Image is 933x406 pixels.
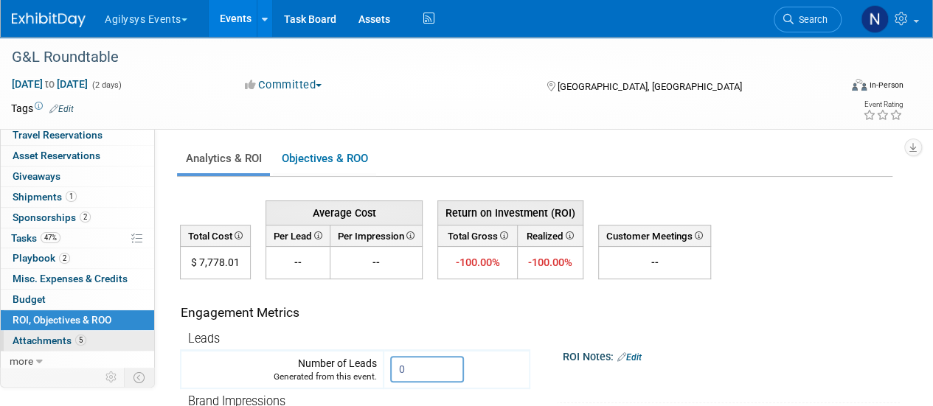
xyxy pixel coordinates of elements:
[13,191,77,203] span: Shipments
[13,314,111,326] span: ROI, Objectives & ROO
[181,225,251,246] th: Total Cost
[49,104,74,114] a: Edit
[1,351,154,371] a: more
[187,356,377,383] div: Number of Leads
[563,346,900,365] div: ROI Notes:
[7,44,828,71] div: G&L Roundtable
[59,253,70,264] span: 2
[557,81,741,92] span: [GEOGRAPHIC_DATA], [GEOGRAPHIC_DATA]
[181,247,251,279] td: $ 7,778.01
[181,304,524,322] div: Engagement Metrics
[1,228,154,248] a: Tasks47%
[1,269,154,289] a: Misc. Expenses & Credits
[11,232,60,244] span: Tasks
[13,150,100,161] span: Asset Reservations
[13,293,46,305] span: Budget
[617,352,642,363] a: Edit
[372,256,380,268] span: --
[13,211,91,223] span: Sponsorships
[91,80,122,90] span: (2 days)
[1,331,154,351] a: Attachments5
[266,225,330,246] th: Per Lead
[273,144,376,173] a: Objectives & ROO
[1,125,154,145] a: Travel Reservations
[294,256,302,268] span: --
[66,191,77,202] span: 1
[13,170,60,182] span: Giveaways
[1,310,154,330] a: ROI, Objectives & ROO
[75,335,86,346] span: 5
[599,225,711,246] th: Customer Meetings
[266,200,423,225] th: Average Cost
[187,371,377,383] div: Generated from this event.
[1,290,154,309] a: Budget
[1,167,154,186] a: Giveaways
[11,77,89,91] span: [DATE] [DATE]
[43,78,57,90] span: to
[863,101,903,108] div: Event Rating
[528,256,572,269] span: -100.00%
[1,146,154,166] a: Asset Reservations
[80,211,91,223] span: 2
[438,200,583,225] th: Return on Investment (ROI)
[13,252,70,264] span: Playbook
[773,77,903,99] div: Event Format
[438,225,518,246] th: Total Gross
[1,248,154,268] a: Playbook2
[1,208,154,228] a: Sponsorships2
[99,368,125,387] td: Personalize Event Tab Strip
[517,225,583,246] th: Realized
[12,13,86,27] img: ExhibitDay
[13,335,86,346] span: Attachments
[10,355,33,367] span: more
[869,80,903,91] div: In-Person
[852,79,867,91] img: Format-Inperson.png
[41,232,60,243] span: 47%
[330,225,423,246] th: Per Impression
[455,256,499,269] span: -100.00%
[177,144,270,173] a: Analytics & ROI
[861,5,889,33] img: Natalie Morin
[13,273,128,284] span: Misc. Expenses & Credits
[11,101,74,116] td: Tags
[240,77,327,93] button: Committed
[605,255,704,270] div: --
[1,187,154,207] a: Shipments1
[13,129,103,141] span: Travel Reservations
[794,14,828,25] span: Search
[774,7,842,32] a: Search
[125,368,155,387] td: Toggle Event Tabs
[188,332,220,346] span: Leads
